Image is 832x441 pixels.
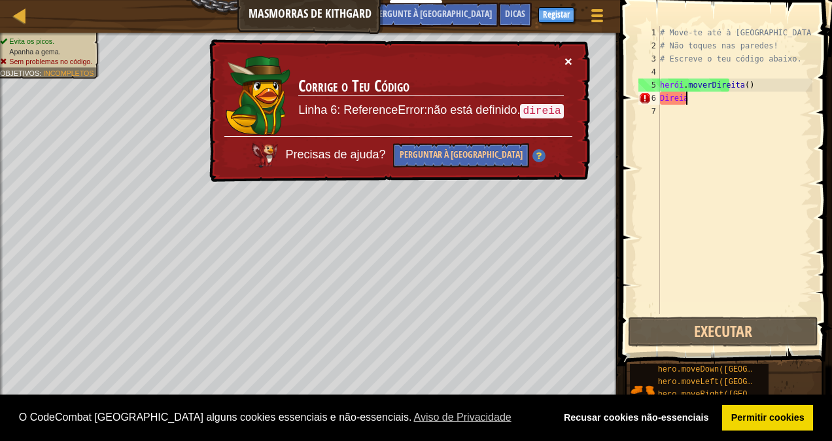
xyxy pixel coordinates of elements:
button: Perguntar à [GEOGRAPHIC_DATA] [393,143,529,168]
h3: Corrige o Teu Código [298,77,564,96]
span: Sem problemas no código. [9,58,92,65]
font: 5 [651,80,656,90]
font: 1 [651,28,656,37]
span: Precisas de ajuda? [286,148,389,161]
font: 6 [651,94,656,103]
span: hero.moveLeft([GEOGRAPHIC_DATA]) [658,378,808,387]
button: Mostrar o menu do jogo [581,3,614,33]
button: Registar [538,7,574,23]
span: Evita os picos. [9,37,54,45]
img: portrait.png [630,378,655,402]
a: Saiba mais sobre cookies [411,408,513,427]
span: Incompletos [43,70,94,78]
span: : [39,70,43,78]
font: O CodeCombat [GEOGRAPHIC_DATA] alguns cookies essenciais e não-essenciais. [19,412,412,423]
span: hero.moveDown([GEOGRAPHIC_DATA]) [658,365,808,374]
button: Pergunte à IA [368,3,498,27]
font: 7 [651,107,656,116]
a: Permitir cookies [722,405,813,431]
span: Apanha a gema. [9,48,60,56]
span: Pergunte à [GEOGRAPHIC_DATA] [374,7,492,20]
code: direia [520,104,563,118]
font: 4 [651,67,656,77]
font: 2 [651,41,656,50]
a: Negar cookies [555,405,718,431]
button: × [564,54,572,68]
font: 3 [651,54,656,63]
img: Dica [532,149,546,162]
font: Linha 6: ReferenceError: não está definido. [298,103,520,116]
span: Dicas [505,7,525,20]
span: hero.moveRight([GEOGRAPHIC_DATA]) [658,390,814,399]
button: Executar [628,317,818,347]
img: duck_naria.png [225,55,290,135]
img: IA [252,143,278,167]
